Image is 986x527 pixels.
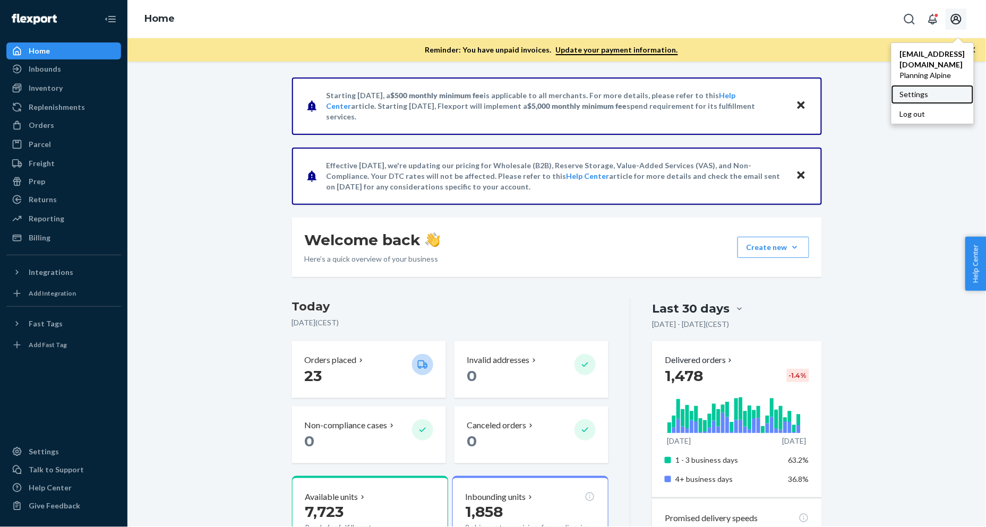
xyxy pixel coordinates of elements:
[305,491,358,503] p: Available units
[965,237,986,291] button: Help Center
[29,83,63,93] div: Inventory
[891,45,974,85] a: [EMAIL_ADDRESS][DOMAIN_NAME]Planning Alpine
[788,455,809,464] span: 63.2%
[29,232,50,243] div: Billing
[100,8,121,30] button: Close Navigation
[6,155,121,172] a: Freight
[567,171,610,180] a: Help Center
[946,8,967,30] button: Open account menu
[794,168,808,184] button: Close
[900,49,965,70] span: [EMAIL_ADDRESS][DOMAIN_NAME]
[29,194,57,205] div: Returns
[899,8,920,30] button: Open Search Box
[29,46,50,56] div: Home
[6,229,121,246] a: Billing
[6,443,121,460] a: Settings
[305,503,344,521] span: 7,723
[466,503,503,521] span: 1,858
[292,317,609,328] p: [DATE] ( CEST )
[891,85,974,104] a: Settings
[787,369,809,382] div: -1.4 %
[788,474,809,483] span: 36.8%
[425,232,440,247] img: hand-wave emoji
[29,102,85,113] div: Replenishments
[425,45,678,55] p: Reminder: You have unpaid invoices.
[6,117,121,134] a: Orders
[29,64,61,74] div: Inbounds
[900,70,965,81] span: Planning Alpine
[782,436,806,446] p: [DATE]
[29,500,80,511] div: Give Feedback
[6,315,121,332] button: Fast Tags
[467,419,527,431] p: Canceled orders
[6,61,121,77] a: Inbounds
[665,367,703,385] span: 1,478
[29,464,84,475] div: Talk to Support
[29,289,76,298] div: Add Integration
[675,455,780,465] p: 1 - 3 business days
[29,482,72,493] div: Help Center
[305,367,322,385] span: 23
[652,319,729,330] p: [DATE] - [DATE] ( CEST )
[305,354,357,366] p: Orders placed
[12,14,57,24] img: Flexport logo
[29,139,51,150] div: Parcel
[136,4,183,34] ol: breadcrumbs
[391,91,484,100] span: $500 monthly minimum fee
[29,158,55,169] div: Freight
[467,354,530,366] p: Invalid addresses
[327,160,786,192] p: Effective [DATE], we're updating our pricing for Wholesale (B2B), Reserve Storage, Value-Added Se...
[144,13,175,24] a: Home
[29,446,59,457] div: Settings
[29,340,67,349] div: Add Fast Tag
[665,354,734,366] button: Delivered orders
[467,367,477,385] span: 0
[29,176,45,187] div: Prep
[6,173,121,190] a: Prep
[6,264,121,281] button: Integrations
[794,98,808,114] button: Close
[652,300,730,317] div: Last 30 days
[738,237,809,258] button: Create new
[29,267,73,278] div: Integrations
[29,213,64,224] div: Reporting
[29,120,54,131] div: Orders
[665,512,758,524] p: Promised delivery speeds
[29,318,63,329] div: Fast Tags
[6,136,121,153] a: Parcel
[6,80,121,97] a: Inventory
[556,45,678,55] a: Update your payment information.
[528,101,627,110] span: $5,000 monthly minimum fee
[305,230,440,249] h1: Welcome back
[6,336,121,353] a: Add Fast Tag
[292,341,446,398] button: Orders placed 23
[455,407,608,463] button: Canceled orders 0
[292,407,446,463] button: Non-compliance cases 0
[466,491,526,503] p: Inbounding units
[305,419,388,431] p: Non-compliance cases
[6,210,121,227] a: Reporting
[6,497,121,514] button: Give Feedback
[6,285,121,302] a: Add Integration
[305,432,315,450] span: 0
[6,191,121,208] a: Returns
[305,254,440,264] p: Here’s a quick overview of your business
[675,474,780,485] p: 4+ business days
[6,42,121,59] a: Home
[327,90,786,122] p: Starting [DATE], a is applicable to all merchants. For more details, please refer to this article...
[6,461,121,478] a: Talk to Support
[292,298,609,315] h3: Today
[6,479,121,496] a: Help Center
[667,436,691,446] p: [DATE]
[891,104,971,124] button: Log out
[6,99,121,116] a: Replenishments
[922,8,944,30] button: Open notifications
[455,341,608,398] button: Invalid addresses 0
[467,432,477,450] span: 0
